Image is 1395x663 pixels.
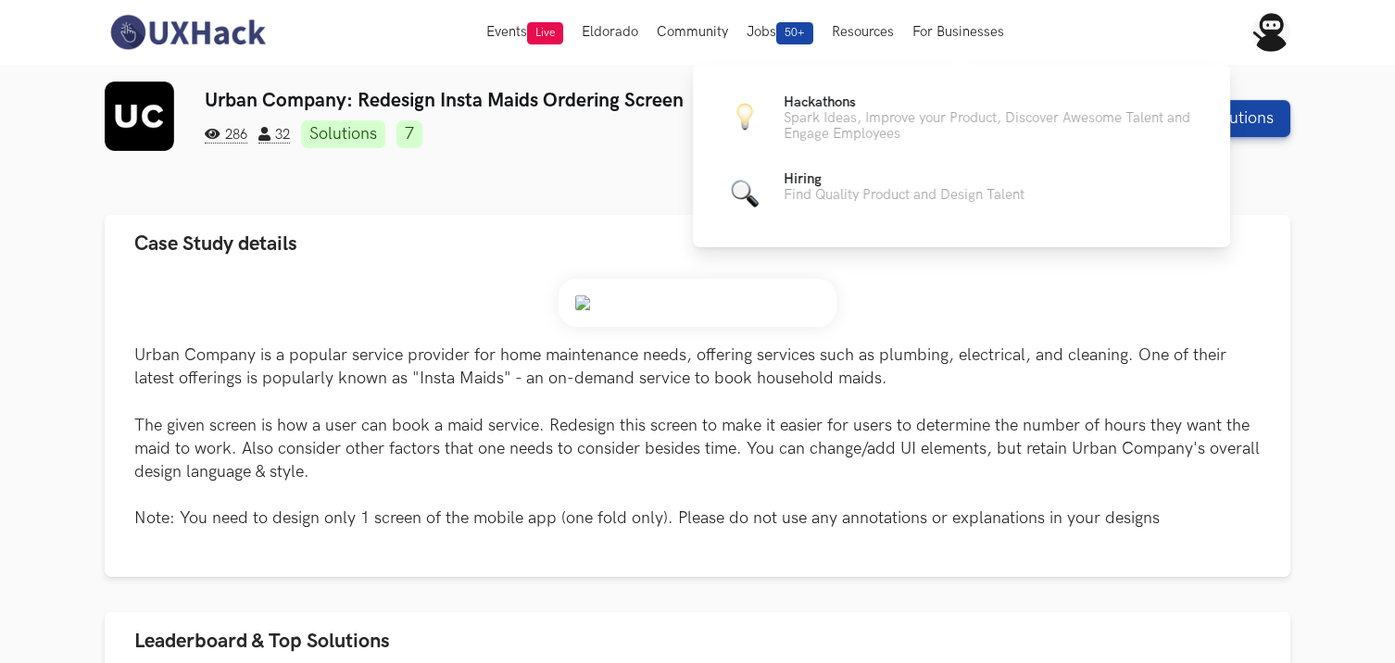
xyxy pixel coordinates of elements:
img: Weekend_Hackathon_83_banner.png [559,279,836,327]
img: Bulb [731,103,759,131]
a: Solutions [301,120,385,148]
span: Live [527,22,563,44]
span: Hackathons [784,94,856,110]
p: Urban Company is a popular service provider for home maintenance needs, offering services such as... [134,344,1261,531]
div: Case Study details [105,273,1290,577]
a: 7 [396,120,422,148]
span: 286 [205,127,247,144]
a: Magnifying glassHiringFind Quality Product and Design Talent [723,171,1200,216]
h3: Urban Company: Redesign Insta Maids Ordering Screen [205,89,989,112]
span: Leaderboard & Top Solutions [134,629,390,654]
span: Hiring [784,171,822,187]
img: UXHack-logo.png [105,13,270,52]
img: Urban Company logo [105,81,174,151]
a: BulbHackathonsSpark Ideas, Improve your Product, Discover Awesome Talent and Engage Employees [723,94,1200,142]
p: Spark Ideas, Improve your Product, Discover Awesome Talent and Engage Employees [784,110,1200,142]
img: Magnifying glass [731,180,759,207]
img: Your profile pic [1251,13,1290,52]
span: 50+ [776,22,813,44]
p: Find Quality Product and Design Talent [784,187,1024,203]
span: Case Study details [134,231,297,256]
button: Case Study details [105,215,1290,273]
button: View Top Solutions [1117,100,1290,137]
span: 32 [258,127,290,144]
